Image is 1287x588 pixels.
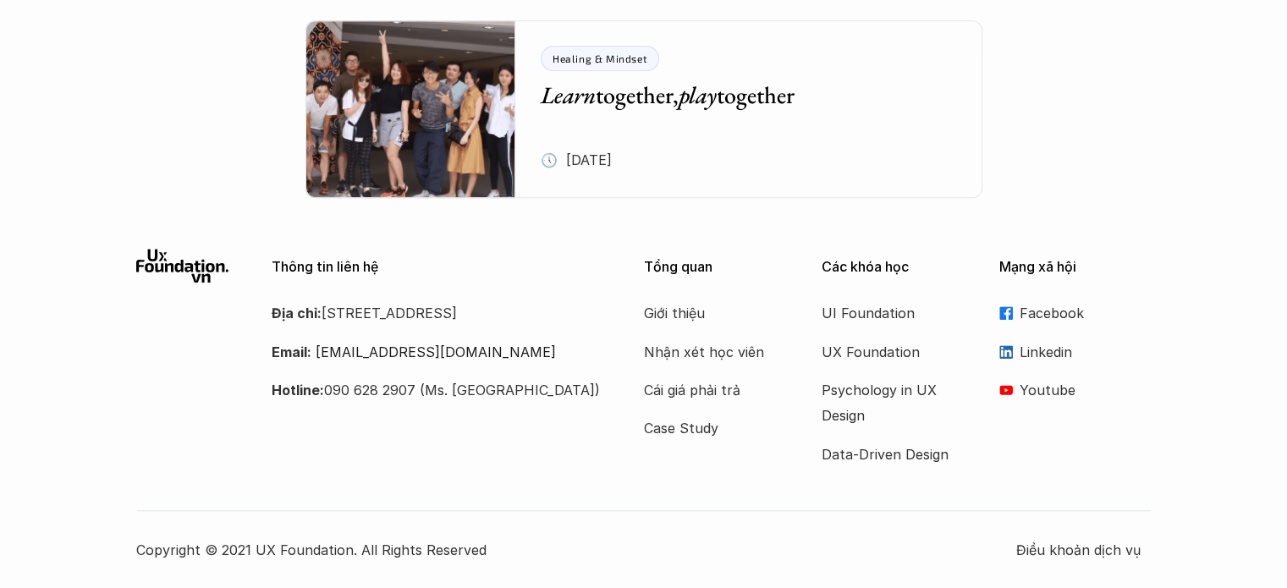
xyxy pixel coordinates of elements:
p: Healing & Mindset [553,52,647,64]
a: Data-Driven Design [822,442,957,467]
p: Youtube [1020,377,1152,403]
p: Facebook [1020,300,1152,326]
p: 090 628 2907 (Ms. [GEOGRAPHIC_DATA]) [272,377,602,403]
a: Facebook [999,300,1152,326]
p: 🕔 [DATE] [541,147,612,173]
a: Psychology in UX Design [822,377,957,429]
p: Linkedin [1020,339,1152,365]
a: [EMAIL_ADDRESS][DOMAIN_NAME] [316,343,556,360]
p: [STREET_ADDRESS] [272,300,602,326]
strong: Địa chỉ: [272,305,322,321]
strong: Hotline: [272,382,324,398]
em: Learn [541,80,596,110]
strong: Email: [272,343,311,360]
a: Youtube [999,377,1152,403]
a: Case Study [644,415,779,441]
a: Cái giá phải trả [644,377,779,403]
p: Copyright © 2021 UX Foundation. All Rights Reserved [136,537,1016,563]
a: Healing & MindsetLearntogether,playtogether🕔 [DATE] [305,20,982,198]
a: UI Foundation [822,300,957,326]
em: play [679,80,717,110]
a: Giới thiệu [644,300,779,326]
a: Nhận xét học viên [644,339,779,365]
p: Tổng quan [644,259,796,275]
a: UX Foundation [822,339,957,365]
p: Mạng xã hội [999,259,1152,275]
a: Linkedin [999,339,1152,365]
a: Điều khoản dịch vụ [1016,537,1152,563]
p: Thông tin liên hệ [272,259,602,275]
p: Các khóa học [822,259,974,275]
h5: together, together [541,80,932,110]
